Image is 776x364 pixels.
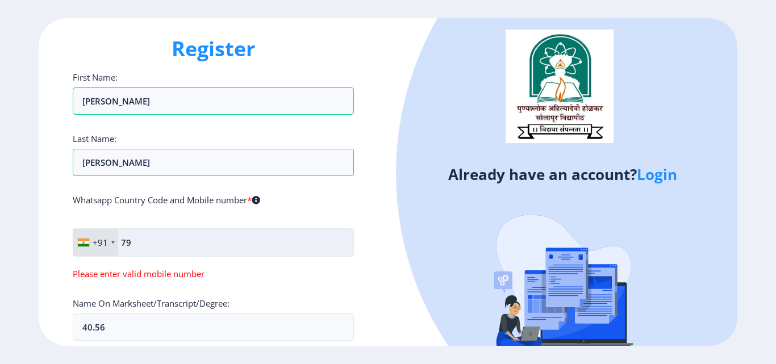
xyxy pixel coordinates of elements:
input: Last Name [73,149,354,176]
div: +91 [93,237,108,248]
label: Name On Marksheet/Transcript/Degree: [73,298,230,309]
input: First Name [73,87,354,115]
div: India (भारत): +91 [73,229,118,256]
label: Whatsapp Country Code and Mobile number [73,194,260,206]
input: Mobile No [73,228,354,257]
label: First Name: [73,72,118,83]
h1: Register [73,35,354,62]
a: Login [637,164,677,185]
img: logo [506,30,614,143]
h4: Already have an account? [397,165,729,183]
label: Last Name: [73,133,116,144]
span: Please enter valid mobile number [73,268,205,279]
input: Name as per marksheet/transcript/degree [73,313,354,341]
